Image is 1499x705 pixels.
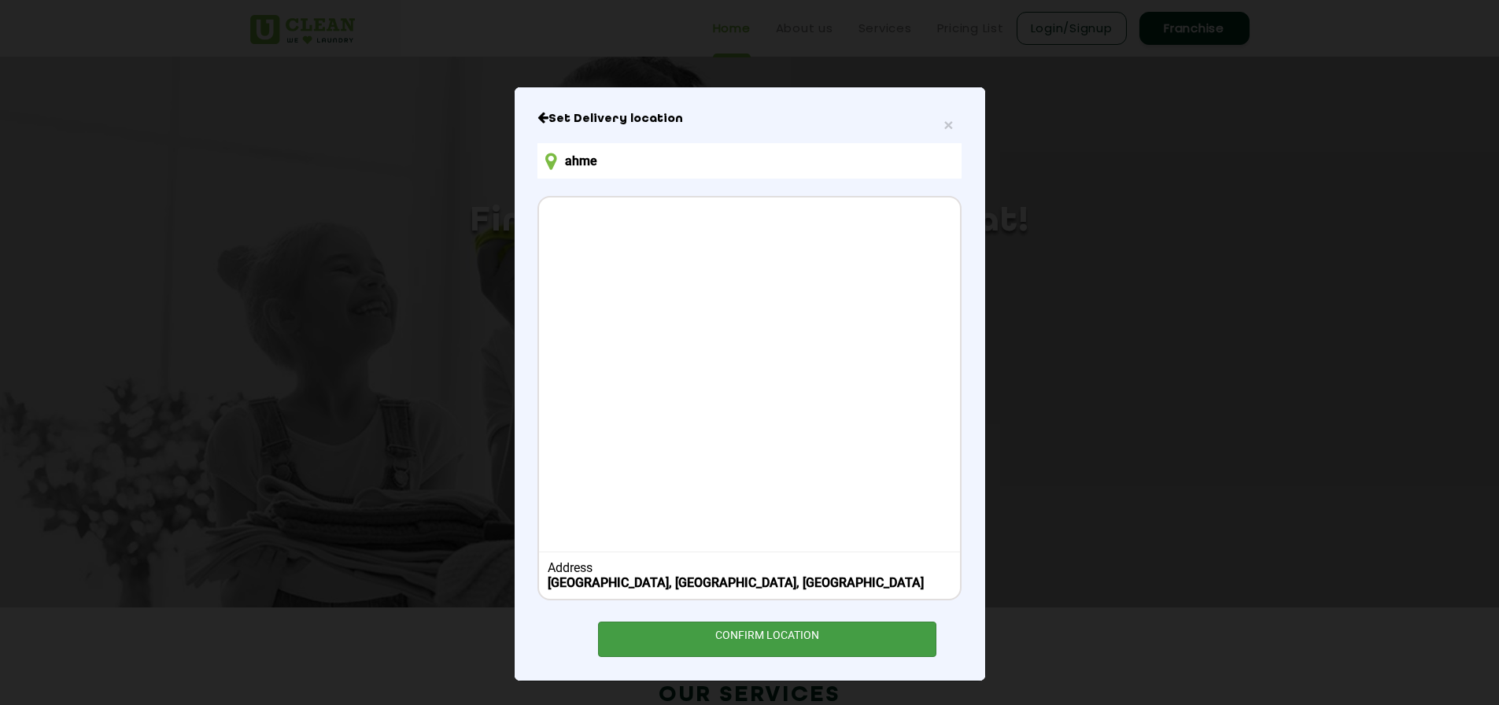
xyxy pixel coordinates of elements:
button: Close [943,116,953,133]
div: CONFIRM LOCATION [598,622,937,657]
span: × [943,116,953,134]
div: Address [548,560,951,575]
h6: Close [537,111,961,127]
b: [GEOGRAPHIC_DATA], [GEOGRAPHIC_DATA], [GEOGRAPHIC_DATA] [548,575,924,590]
input: Enter location [537,143,961,179]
